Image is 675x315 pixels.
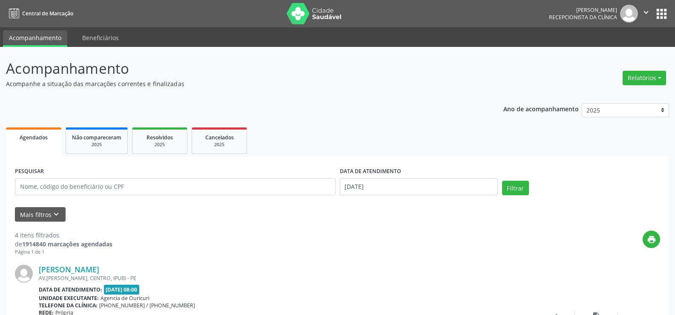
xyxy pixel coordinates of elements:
div: 2025 [72,142,121,148]
p: Acompanhe a situação das marcações correntes e finalizadas [6,79,470,88]
div: Página 1 de 1 [15,249,112,256]
img: img [620,5,638,23]
div: 2025 [138,142,181,148]
a: Beneficiários [76,30,125,45]
button: Relatórios [623,71,666,85]
span: Central de Marcação [22,10,73,17]
div: AV.[PERSON_NAME], CENTRO, IPUBI - PE [39,275,532,282]
b: Data de atendimento: [39,286,102,293]
span: Agencia de Ouricuri [101,295,149,302]
button: Mais filtroskeyboard_arrow_down [15,207,66,222]
div: 4 itens filtrados [15,231,112,240]
input: Nome, código do beneficiário ou CPF [15,178,336,195]
span: Agendados [20,134,48,141]
p: Acompanhamento [6,58,470,79]
button:  [638,5,654,23]
div: de [15,240,112,249]
div: 2025 [198,142,241,148]
button: print [643,231,660,248]
span: [DATE] 08:00 [104,285,140,295]
input: Selecione um intervalo [340,178,498,195]
strong: 1914840 marcações agendadas [22,240,112,248]
div: [PERSON_NAME] [549,6,617,14]
label: PESQUISAR [15,165,44,178]
b: Telefone da clínica: [39,302,98,309]
a: Acompanhamento [3,30,67,47]
i:  [641,8,651,17]
b: Unidade executante: [39,295,99,302]
button: Filtrar [502,181,529,195]
span: Não compareceram [72,134,121,141]
button: apps [654,6,669,21]
span: [PHONE_NUMBER] / [PHONE_NUMBER] [99,302,195,309]
img: img [15,265,33,283]
p: Ano de acompanhamento [503,103,579,114]
i: print [647,235,656,244]
a: Central de Marcação [6,6,73,20]
label: DATA DE ATENDIMENTO [340,165,401,178]
span: Resolvidos [146,134,173,141]
span: Recepcionista da clínica [549,14,617,21]
i: keyboard_arrow_down [52,210,61,219]
span: Cancelados [205,134,234,141]
a: [PERSON_NAME] [39,265,99,274]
